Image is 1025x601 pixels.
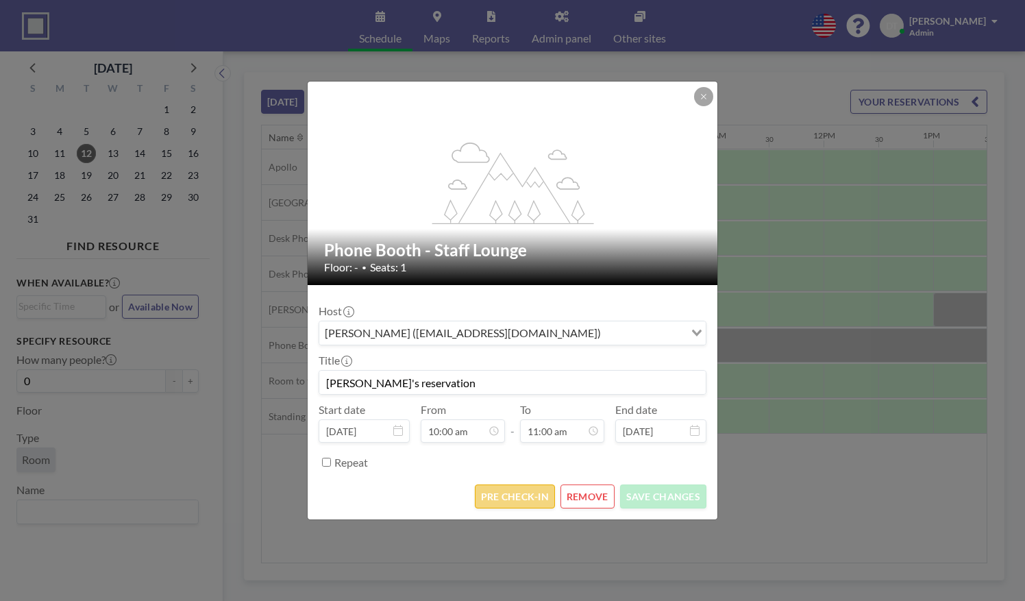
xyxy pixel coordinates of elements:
label: Title [319,354,351,367]
div: Search for option [319,321,706,345]
label: End date [615,403,657,417]
label: Start date [319,403,365,417]
label: Repeat [334,456,368,469]
input: Search for option [605,324,683,342]
button: PRE CHECK-IN [475,485,555,508]
span: Floor: - [324,260,358,274]
input: (No title) [319,371,706,394]
label: Host [319,304,353,318]
span: • [362,262,367,273]
span: Seats: 1 [370,260,406,274]
h2: Phone Booth - Staff Lounge [324,240,702,260]
button: REMOVE [560,485,615,508]
g: flex-grow: 1.2; [432,141,594,223]
label: From [421,403,446,417]
span: [PERSON_NAME] ([EMAIL_ADDRESS][DOMAIN_NAME]) [322,324,604,342]
label: To [520,403,531,417]
span: - [510,408,515,438]
button: SAVE CHANGES [620,485,706,508]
